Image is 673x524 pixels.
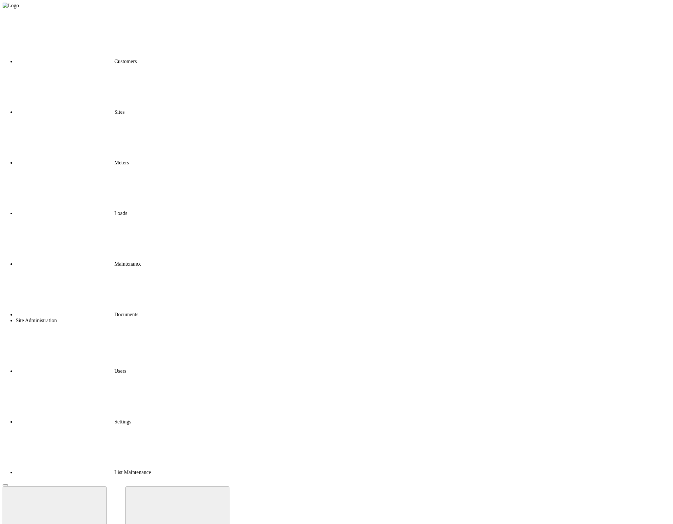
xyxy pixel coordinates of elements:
a: Meters [16,160,129,165]
a: Sites [16,109,125,115]
a: Customers [16,59,137,64]
a: List Maintenance [16,469,151,475]
a: Settings [16,419,131,424]
a: Users [16,368,126,374]
a: Maintenance [16,261,142,267]
a: Documents [16,312,138,317]
a: Loads [16,210,127,216]
li: Site Administration [16,318,670,323]
img: Logo [3,3,19,9]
